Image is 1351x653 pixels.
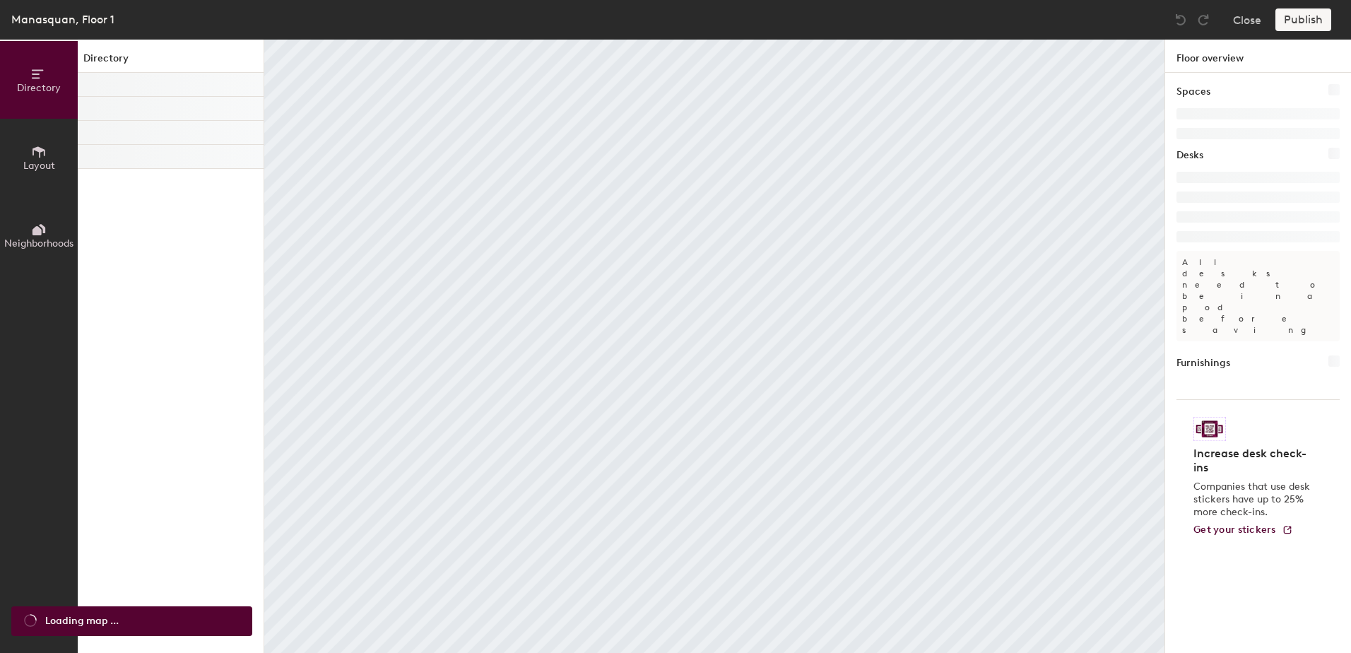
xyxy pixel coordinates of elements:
[45,613,119,629] span: Loading map ...
[1193,524,1276,536] span: Get your stickers
[23,160,55,172] span: Layout
[1233,8,1261,31] button: Close
[78,51,264,73] h1: Directory
[11,11,114,28] div: Manasquan, Floor 1
[1165,40,1351,73] h1: Floor overview
[264,40,1164,653] canvas: Map
[1176,84,1210,100] h1: Spaces
[1176,148,1203,163] h1: Desks
[1193,524,1293,536] a: Get your stickers
[1176,251,1340,341] p: All desks need to be in a pod before saving
[4,237,73,249] span: Neighborhoods
[1193,447,1314,475] h4: Increase desk check-ins
[1176,355,1230,371] h1: Furnishings
[17,82,61,94] span: Directory
[1193,417,1226,441] img: Sticker logo
[1193,481,1314,519] p: Companies that use desk stickers have up to 25% more check-ins.
[1174,13,1188,27] img: Undo
[1196,13,1210,27] img: Redo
